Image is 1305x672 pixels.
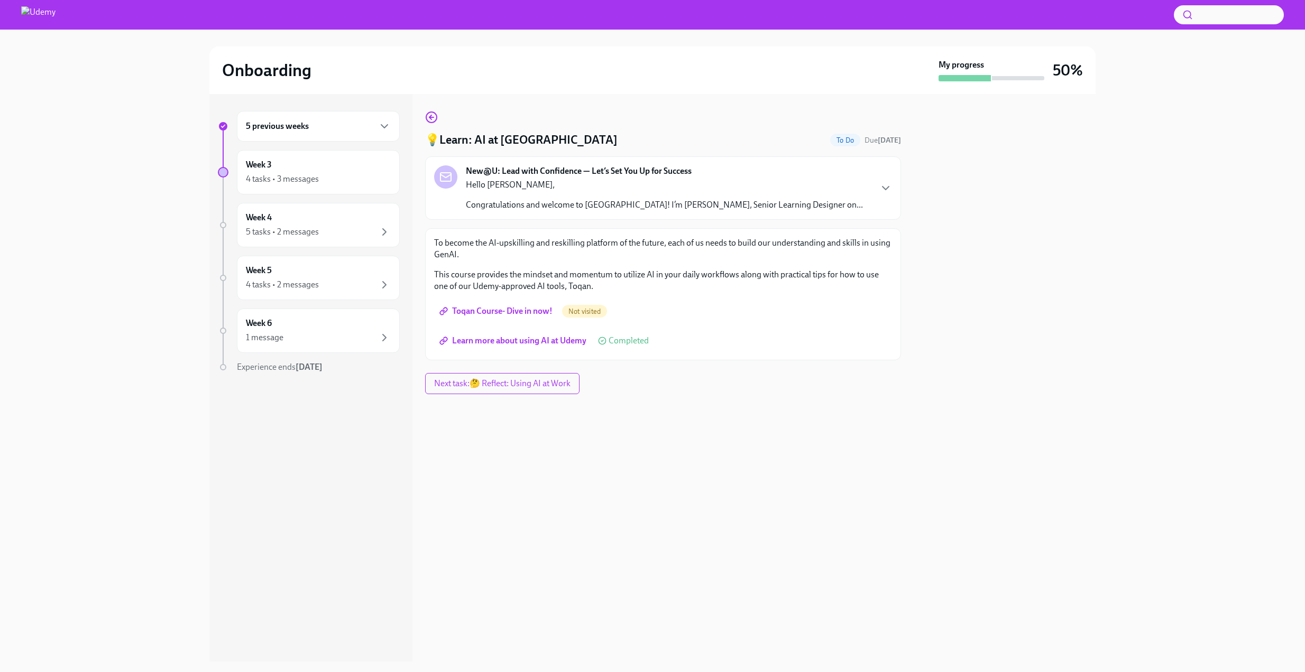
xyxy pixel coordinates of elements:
p: Hello [PERSON_NAME], [466,179,863,191]
h6: Week 3 [246,159,272,171]
span: Learn more about using AI at Udemy [442,335,586,346]
span: Experience ends [237,362,323,372]
a: Week 61 message [218,309,400,353]
button: Next task:🤔 Reflect: Using AI at Work [425,373,580,394]
a: Toqan Course- Dive in now! [434,301,560,322]
strong: New@U: Lead with Confidence — Let’s Set You Up for Success [466,165,692,177]
div: 5 tasks • 2 messages [246,226,319,238]
span: To Do [830,136,860,144]
strong: [DATE] [878,136,901,145]
h4: 💡Learn: AI at [GEOGRAPHIC_DATA] [425,132,618,148]
p: This course provides the mindset and momentum to utilize AI in your daily workflows along with pr... [434,269,892,292]
div: 4 tasks • 2 messages [246,279,319,291]
h3: 50% [1053,61,1083,80]
div: 5 previous weeks [237,111,400,142]
span: Not visited [562,307,607,315]
img: Udemy [21,6,56,23]
h6: 5 previous weeks [246,120,309,132]
a: Week 34 tasks • 3 messages [218,150,400,194]
h2: Onboarding [222,60,311,81]
strong: My progress [939,59,984,71]
strong: [DATE] [296,362,323,372]
a: Week 45 tasks • 2 messages [218,203,400,247]
span: Completed [609,337,649,345]
span: Toqan Course- Dive in now! [442,306,553,316]
h6: Week 6 [246,318,272,329]
a: Week 54 tasks • 2 messages [218,256,400,300]
a: Learn more about using AI at Udemy [434,330,594,351]
h6: Week 4 [246,212,272,223]
div: 4 tasks • 3 messages [246,173,319,185]
p: To become the AI-upskilling and reskilling platform of the future, each of us needs to build our ... [434,237,892,260]
div: 1 message [246,332,283,343]
h6: Week 5 [246,265,272,276]
span: Next task : 🤔 Reflect: Using AI at Work [434,378,571,389]
p: Congratulations and welcome to [GEOGRAPHIC_DATA]! I’m [PERSON_NAME], Senior Learning Designer on... [466,199,863,211]
span: Due [865,136,901,145]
